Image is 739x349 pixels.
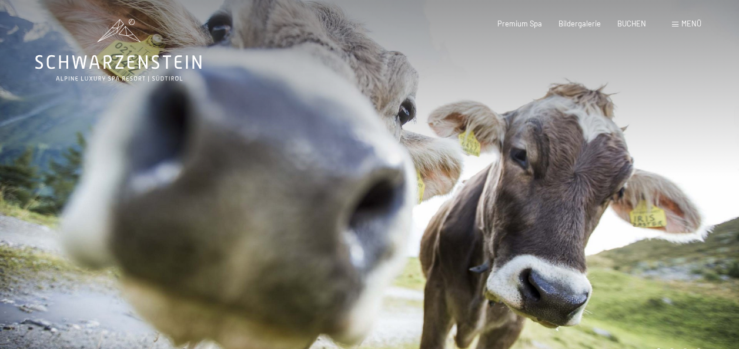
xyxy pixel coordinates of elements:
[559,19,601,28] a: Bildergalerie
[681,19,701,28] span: Menü
[617,19,646,28] a: BUCHEN
[497,19,542,28] a: Premium Spa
